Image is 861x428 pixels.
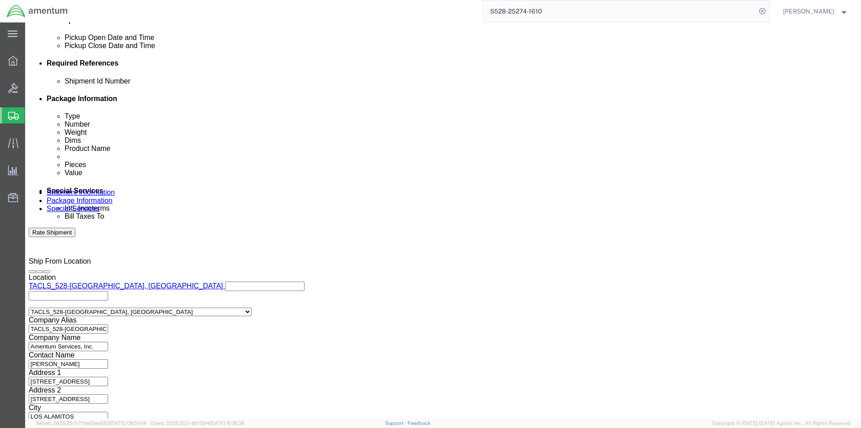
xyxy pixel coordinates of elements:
[385,420,408,426] a: Support
[783,6,849,17] button: [PERSON_NAME]
[408,420,430,426] a: Feedback
[483,0,756,22] input: Search for shipment number, reference number
[110,420,146,426] span: [DATE] 09:51:04
[25,22,861,419] iframe: FS Legacy Container
[150,420,244,426] span: Client: 2025.20.0-8b113f4
[712,419,850,427] span: Copyright © [DATE]-[DATE] Agistix Inc., All Rights Reserved
[36,420,146,426] span: Server: 2025.20.0-710e05ee653
[209,420,244,426] span: [DATE] 10:16:38
[6,4,68,18] img: logo
[783,6,834,16] span: Kajuan Barnwell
